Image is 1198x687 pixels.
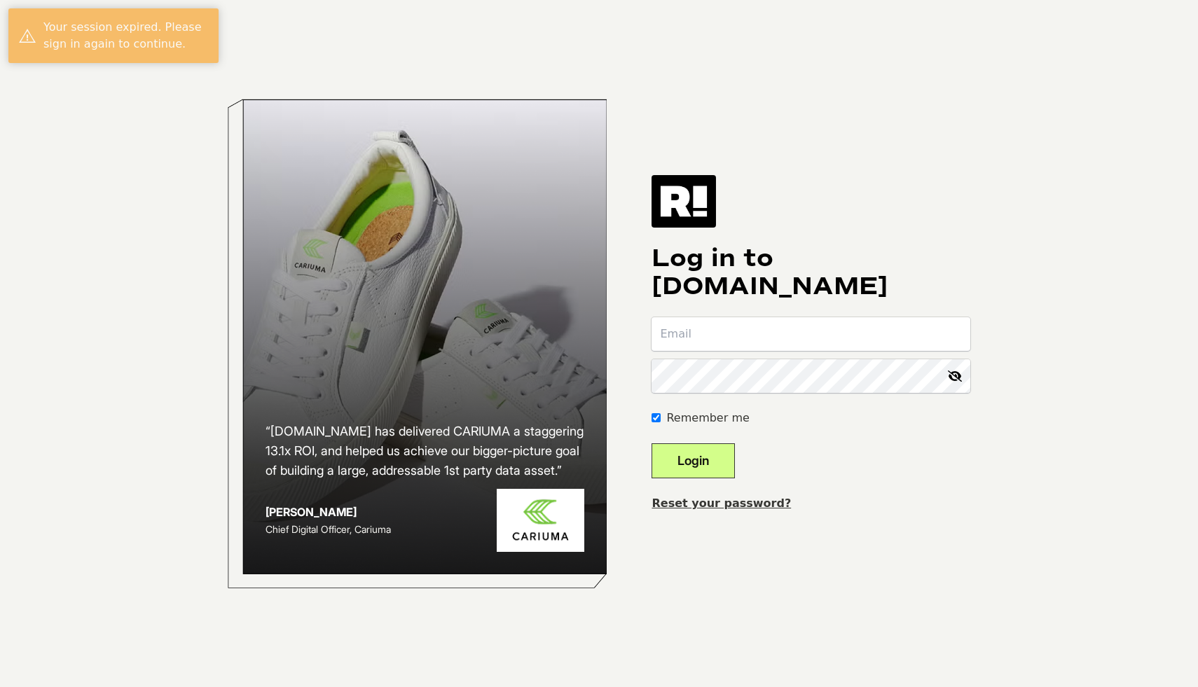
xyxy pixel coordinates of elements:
div: Your session expired. Please sign in again to continue. [43,19,208,53]
input: Email [652,317,970,351]
img: Retention.com [652,175,716,227]
h2: “[DOMAIN_NAME] has delivered CARIUMA a staggering 13.1x ROI, and helped us achieve our bigger-pic... [266,422,585,480]
a: Reset your password? [652,497,791,510]
button: Login [652,443,735,478]
img: Cariuma [497,489,584,553]
h1: Log in to [DOMAIN_NAME] [652,244,970,300]
strong: [PERSON_NAME] [266,505,357,519]
span: Chief Digital Officer, Cariuma [266,523,391,535]
label: Remember me [666,410,749,426]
